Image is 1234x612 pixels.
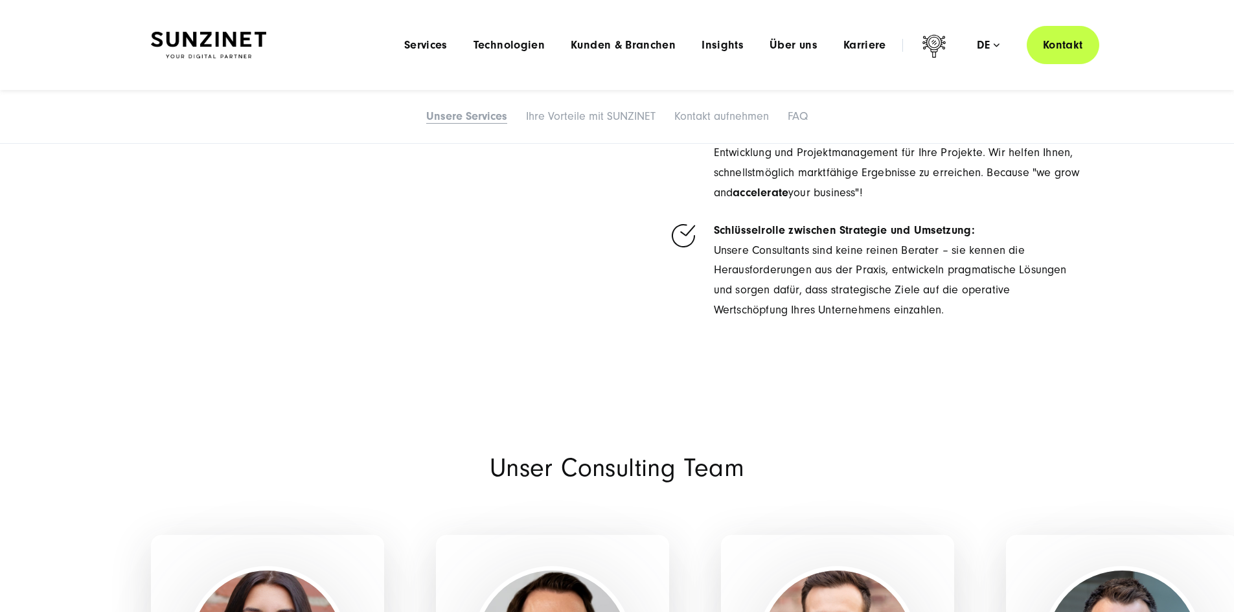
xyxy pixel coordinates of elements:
a: Kontakt [1027,26,1099,64]
a: FAQ [788,109,808,123]
h2: Unser Consulting Team [326,456,909,481]
a: Insights [702,39,744,52]
a: Über uns [770,39,817,52]
p: Nutzen Sie unsere Kompetenzen in Business-Analyse, UX-Design, Entwicklung und Projektmanagement f... [714,124,1084,203]
strong: accelerate [733,186,788,199]
a: Ihre Vorteile mit SUNZINET [526,109,656,123]
div: de [977,39,1000,52]
p: Unsere Consultants sind keine reinen Berater – sie kennen die Herausforderungen aus der Praxis, e... [714,241,1084,320]
a: Unsere Services [426,109,507,123]
a: Kontakt aufnehmen [674,109,769,123]
a: Services [404,39,448,52]
a: Kunden & Branchen [571,39,676,52]
h6: Schlüsselrolle zwischen Strategie und Umsetzung: [714,221,1084,241]
a: Karriere [843,39,886,52]
a: Technologien [474,39,545,52]
img: SUNZINET Full Service Digital Agentur [151,32,266,59]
